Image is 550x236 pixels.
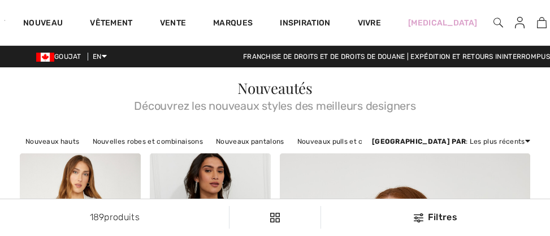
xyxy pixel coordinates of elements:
a: Nouvelles robes et combinaisons [87,134,209,149]
span: Découvrez les nouveaux styles des meilleurs designers [20,96,530,111]
font: EN [93,53,102,61]
a: Nouveau [23,18,63,30]
a: Vivre [358,17,382,29]
img: Mon sac [537,16,547,29]
a: Nouveaux hauts [20,134,85,149]
a: Vente [160,18,187,30]
a: Sign In [506,16,534,30]
span: GOUJAT [36,53,86,61]
a: 3 [534,16,549,29]
span: 189 [90,212,105,222]
a: Nouveaux pulls et cardigans [292,134,397,149]
img: Rechercher sur le site Web [493,16,503,29]
a: Nouveaux pantalons [210,134,289,149]
a: Marques [213,18,253,30]
a: Vêtement [90,18,132,30]
img: Filtres [270,213,280,222]
img: Mes infos [515,16,525,29]
span: Inspiration [280,18,330,30]
font: produits [90,212,140,222]
span: Nouveautés [237,78,313,98]
a: [MEDICAL_DATA] [408,17,477,29]
img: Filtres [414,213,423,222]
font: Filtres [428,212,457,222]
font: : Les plus récents [372,138,525,145]
img: Dollar canadien [36,53,54,62]
strong: [GEOGRAPHIC_DATA] par [372,138,466,145]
